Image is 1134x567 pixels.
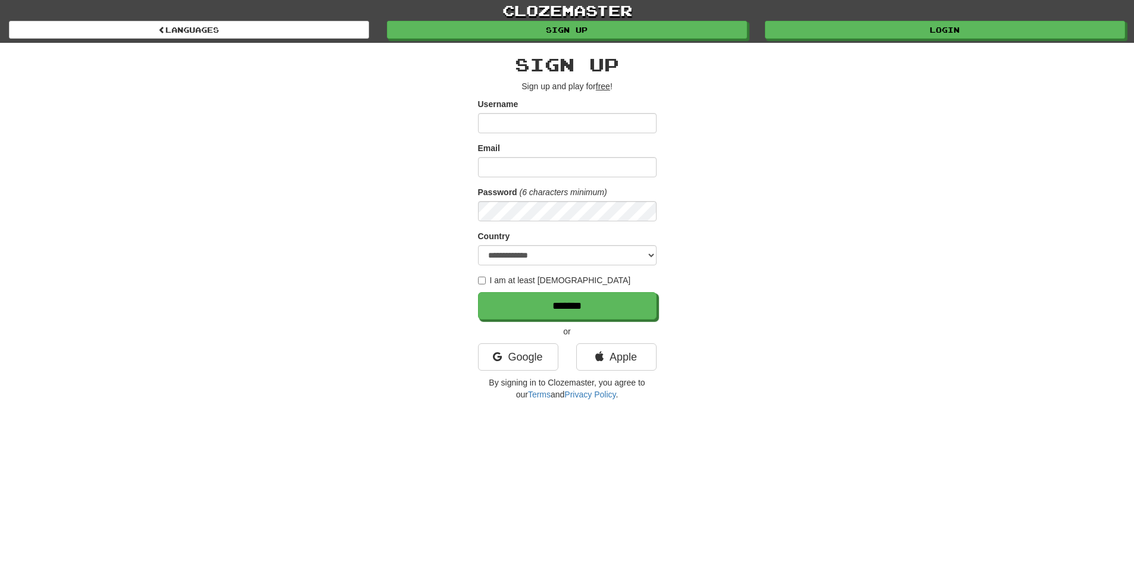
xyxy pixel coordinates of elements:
a: Google [478,343,558,371]
label: Email [478,142,500,154]
a: Login [765,21,1125,39]
a: Sign up [387,21,747,39]
h2: Sign up [478,55,657,74]
em: (6 characters minimum) [520,187,607,197]
label: Username [478,98,518,110]
label: Password [478,186,517,198]
p: or [478,325,657,337]
label: I am at least [DEMOGRAPHIC_DATA] [478,274,631,286]
a: Terms [528,390,551,399]
a: Languages [9,21,369,39]
input: I am at least [DEMOGRAPHIC_DATA] [478,277,486,284]
a: Apple [576,343,657,371]
u: free [596,82,610,91]
p: Sign up and play for ! [478,80,657,92]
p: By signing in to Clozemaster, you agree to our and . [478,377,657,400]
label: Country [478,230,510,242]
a: Privacy Policy [564,390,616,399]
